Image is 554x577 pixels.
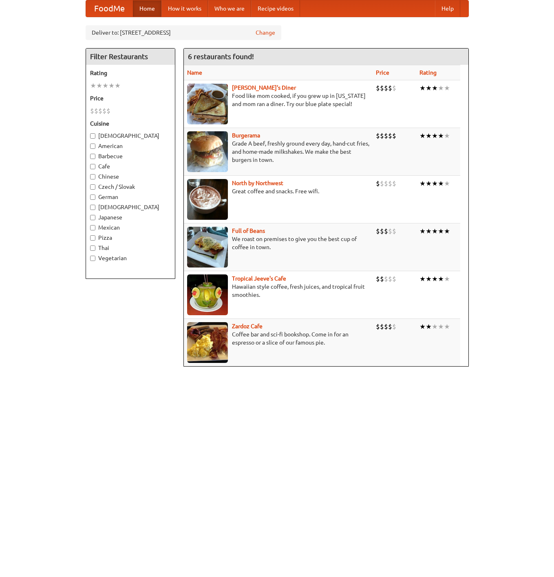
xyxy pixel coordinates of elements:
[187,235,369,251] p: We roast on premises to give you the best cup of coffee in town.
[419,227,426,236] li: ★
[384,179,388,188] li: $
[90,154,95,159] input: Barbecue
[380,274,384,283] li: $
[232,132,260,139] a: Burgerama
[90,81,96,90] li: ★
[392,131,396,140] li: $
[86,0,133,17] a: FoodMe
[419,322,426,331] li: ★
[232,323,263,329] a: Zardoz Cafe
[388,179,392,188] li: $
[208,0,251,17] a: Who we are
[102,106,106,115] li: $
[426,274,432,283] li: ★
[438,131,444,140] li: ★
[251,0,300,17] a: Recipe videos
[376,84,380,93] li: $
[432,274,438,283] li: ★
[90,193,171,201] label: German
[444,322,450,331] li: ★
[90,254,171,262] label: Vegetarian
[90,203,171,211] label: [DEMOGRAPHIC_DATA]
[426,84,432,93] li: ★
[435,0,460,17] a: Help
[438,84,444,93] li: ★
[90,213,171,221] label: Japanese
[256,29,275,37] a: Change
[90,244,171,252] label: Thai
[90,69,171,77] h5: Rating
[90,133,95,139] input: [DEMOGRAPHIC_DATA]
[426,322,432,331] li: ★
[444,131,450,140] li: ★
[90,152,171,160] label: Barbecue
[90,132,171,140] label: [DEMOGRAPHIC_DATA]
[380,131,384,140] li: $
[232,180,283,186] a: North by Northwest
[90,106,94,115] li: $
[187,84,228,124] img: sallys.jpg
[388,322,392,331] li: $
[419,84,426,93] li: ★
[384,131,388,140] li: $
[232,275,286,282] a: Tropical Jeeve's Cafe
[108,81,115,90] li: ★
[187,283,369,299] p: Hawaiian style coffee, fresh juices, and tropical fruit smoothies.
[102,81,108,90] li: ★
[380,227,384,236] li: $
[187,131,228,172] img: burgerama.jpg
[432,179,438,188] li: ★
[90,195,95,200] input: German
[90,256,95,261] input: Vegetarian
[432,227,438,236] li: ★
[90,144,95,149] input: American
[426,227,432,236] li: ★
[90,172,171,181] label: Chinese
[90,164,95,169] input: Cafe
[392,322,396,331] li: $
[426,179,432,188] li: ★
[419,274,426,283] li: ★
[419,179,426,188] li: ★
[187,139,369,164] p: Grade A beef, freshly ground every day, hand-cut fries, and home-made milkshakes. We make the bes...
[426,131,432,140] li: ★
[376,227,380,236] li: $
[438,179,444,188] li: ★
[388,227,392,236] li: $
[90,205,95,210] input: [DEMOGRAPHIC_DATA]
[384,322,388,331] li: $
[187,69,202,76] a: Name
[98,106,102,115] li: $
[380,322,384,331] li: $
[392,227,396,236] li: $
[419,131,426,140] li: ★
[90,183,171,191] label: Czech / Slovak
[432,322,438,331] li: ★
[384,274,388,283] li: $
[232,84,296,91] a: [PERSON_NAME]'s Diner
[187,330,369,347] p: Coffee bar and sci-fi bookshop. Come in for an espresso or a slice of our famous pie.
[90,162,171,170] label: Cafe
[90,245,95,251] input: Thai
[133,0,161,17] a: Home
[376,131,380,140] li: $
[90,215,95,220] input: Japanese
[432,131,438,140] li: ★
[90,235,95,241] input: Pizza
[438,274,444,283] li: ★
[444,227,450,236] li: ★
[438,227,444,236] li: ★
[86,25,281,40] div: Deliver to: [STREET_ADDRESS]
[388,274,392,283] li: $
[392,274,396,283] li: $
[444,84,450,93] li: ★
[187,187,369,195] p: Great coffee and snacks. Free wifi.
[384,227,388,236] li: $
[376,179,380,188] li: $
[188,53,254,60] ng-pluralize: 6 restaurants found!
[376,274,380,283] li: $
